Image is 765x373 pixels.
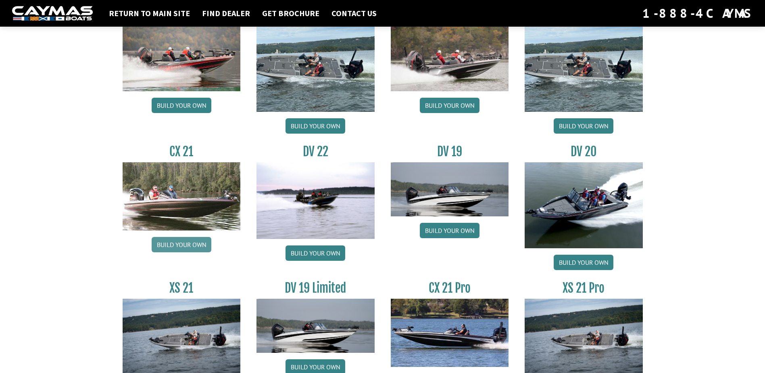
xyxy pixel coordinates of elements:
h3: CX 21 Pro [391,281,509,295]
a: Build your own [554,255,613,270]
img: DV22_original_motor_cropped_for_caymas_connect.jpg [256,162,375,239]
img: CX21_thumb.jpg [123,162,241,230]
a: Build your own [152,98,211,113]
a: Find Dealer [198,8,254,19]
img: CX-20_thumbnail.jpg [123,23,241,91]
a: Build your own [420,223,479,238]
div: 1-888-4CAYMAS [642,4,753,22]
h3: DV 19 [391,144,509,159]
h3: XS 21 Pro [525,281,643,295]
a: Contact Us [327,8,381,19]
a: Build your own [286,245,345,261]
a: Build your own [286,118,345,134]
a: Build your own [420,98,479,113]
h3: XS 21 [123,281,241,295]
h3: DV 20 [525,144,643,159]
img: dv-19-ban_from_website_for_caymas_connect.png [256,299,375,353]
img: CX-21Pro_thumbnail.jpg [391,299,509,367]
h3: DV 22 [256,144,375,159]
img: DV_20_from_website_for_caymas_connect.png [525,162,643,248]
a: Build your own [152,237,211,252]
img: dv-19-ban_from_website_for_caymas_connect.png [391,162,509,216]
img: CX-20Pro_thumbnail.jpg [391,23,509,91]
img: white-logo-c9c8dbefe5ff5ceceb0f0178aa75bf4bb51f6bca0971e226c86eb53dfe498488.png [12,6,93,21]
img: XS_20_resized.jpg [525,23,643,112]
a: Get Brochure [258,8,323,19]
a: Build your own [554,118,613,134]
h3: DV 19 Limited [256,281,375,295]
h3: CX 21 [123,144,241,159]
img: XS_20_resized.jpg [256,23,375,112]
a: Return to main site [105,8,194,19]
